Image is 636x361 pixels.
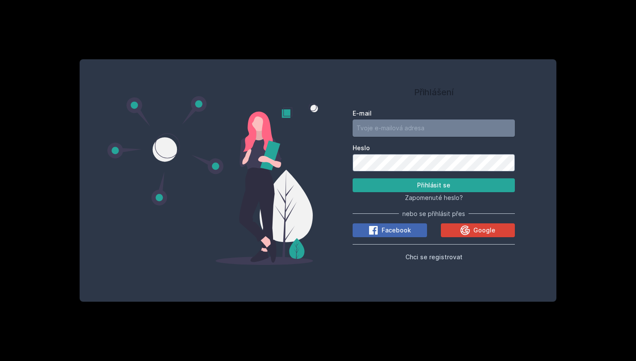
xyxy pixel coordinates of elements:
[405,194,463,201] span: Zapomenuté heslo?
[382,226,411,235] span: Facebook
[353,86,515,99] h1: Přihlášení
[353,109,515,118] label: E-mail
[405,251,463,262] button: Chci se registrovat
[441,223,515,237] button: Google
[353,144,515,152] label: Heslo
[353,223,427,237] button: Facebook
[402,210,465,218] span: nebo se přihlásit přes
[353,178,515,192] button: Přihlásit se
[353,119,515,137] input: Tvoje e-mailová adresa
[405,253,463,261] span: Chci se registrovat
[473,226,495,235] span: Google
